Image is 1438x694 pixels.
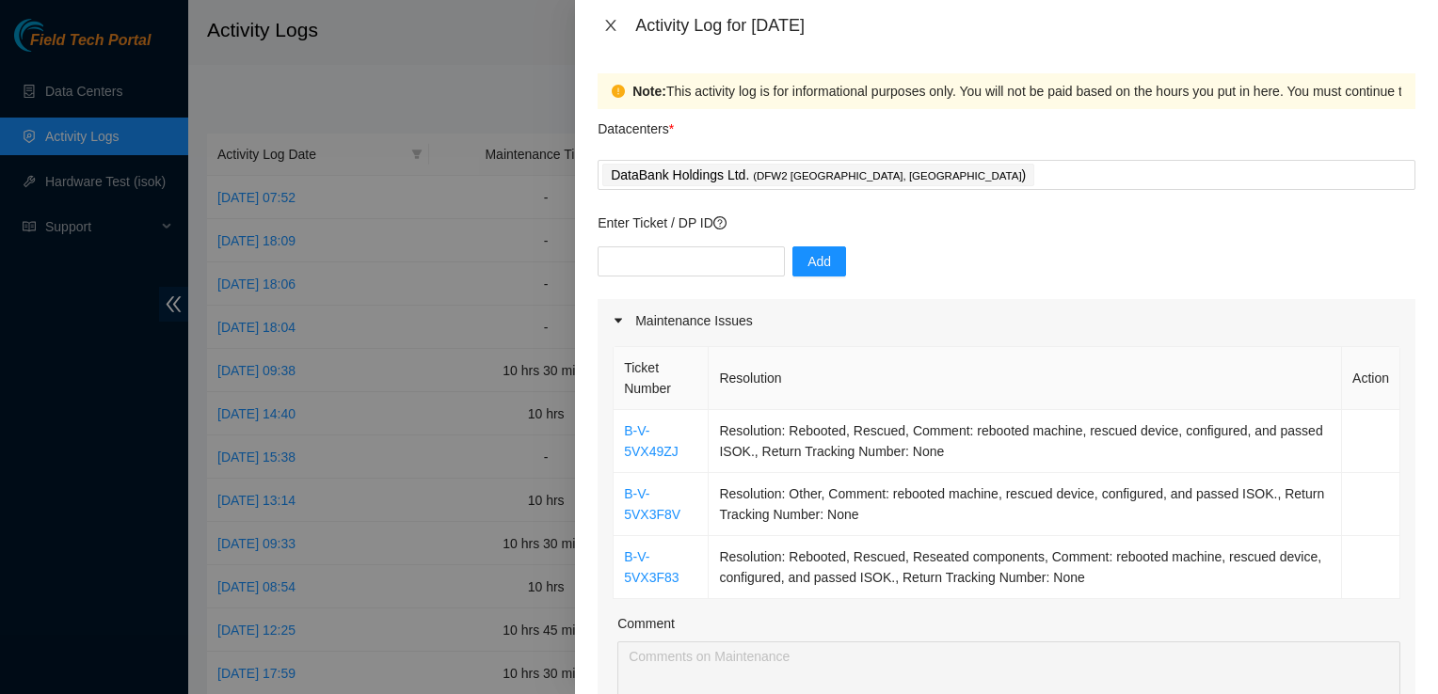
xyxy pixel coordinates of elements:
span: exclamation-circle [612,85,625,98]
button: Close [598,17,624,35]
p: Enter Ticket / DP ID [598,213,1415,233]
span: caret-right [613,315,624,326]
th: Resolution [709,347,1342,410]
p: DataBank Holdings Ltd. ) [611,165,1026,186]
td: Resolution: Rebooted, Rescued, Reseated components, Comment: rebooted machine, rescued device, co... [709,536,1342,599]
span: Add [807,251,831,272]
div: Maintenance Issues [598,299,1415,342]
span: close [603,18,618,33]
span: question-circle [713,216,727,229]
span: ( DFW2 [GEOGRAPHIC_DATA], [GEOGRAPHIC_DATA] [753,170,1021,181]
p: Datacenters [598,109,674,139]
td: Resolution: Rebooted, Rescued, Comment: rebooted machine, rescued device, configured, and passed ... [709,410,1342,473]
th: Action [1342,347,1400,410]
a: B-V-5VX3F83 [624,549,679,585]
a: B-V-5VX49ZJ [624,423,679,459]
label: Comment [617,613,675,634]
div: Activity Log for [DATE] [635,15,1415,36]
button: Add [792,246,846,276]
th: Ticket Number [614,347,709,410]
td: Resolution: Other, Comment: rebooted machine, rescued device, configured, and passed ISOK., Retur... [709,473,1342,536]
a: B-V-5VX3F8V [624,486,680,522]
strong: Note: [632,81,666,102]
